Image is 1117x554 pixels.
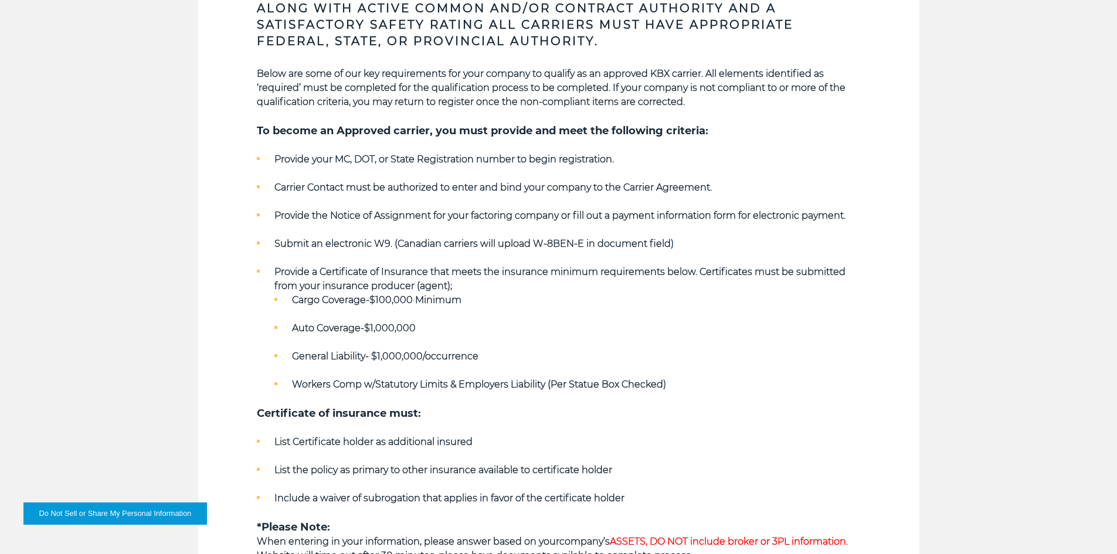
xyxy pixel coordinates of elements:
strong: Submit an electronic W9. (Canadian carriers will upload W-8BEN-E in document field) [274,238,674,249]
strong: Provide the Notice of Assignment for your factoring company or fill out a payment information for... [274,210,846,221]
strong: General Liability- $1,000,000/occurrence [292,351,478,362]
strong: Carrier Contact must be authorized to enter and bind your company to the Carrier Agreement. [274,182,712,193]
strong: Certificate of insurance must: [257,407,421,420]
strong: List Certificate holder as additional insured [274,436,473,447]
strong: Include a waiver of subrogation that applies in favor of the certificate holder [274,492,624,504]
strong: Provide a Certificate of Insurance that meets the insurance minimum requirements below. Certifica... [274,266,846,291]
strong: *Please Note: [257,521,330,533]
strong: When entering in your information, please answer based on your [257,536,559,547]
strong: Auto Coverage-$1,000,000 [292,322,416,334]
span: ASSETS, DO NOT include broker or 3PL information. [610,536,848,547]
strong: company’s [559,536,848,547]
h5: To become an Approved carrier, you must provide and meet the following criteria: [257,123,861,138]
button: Do Not Sell or Share My Personal Information [23,502,207,525]
strong: Provide your MC, DOT, or State Registration number to begin registration. [274,154,614,165]
strong: List the policy as primary to other insurance available to certificate holder [274,464,612,475]
strong: Below are some of our key requirements for your company to qualify as an approved KBX carrier. Al... [257,68,846,107]
strong: Cargo Coverage-$100,000 Minimum [292,294,461,305]
strong: Workers Comp w/Statutory Limits & Employers Liability (Per Statue Box Checked) [292,379,666,390]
